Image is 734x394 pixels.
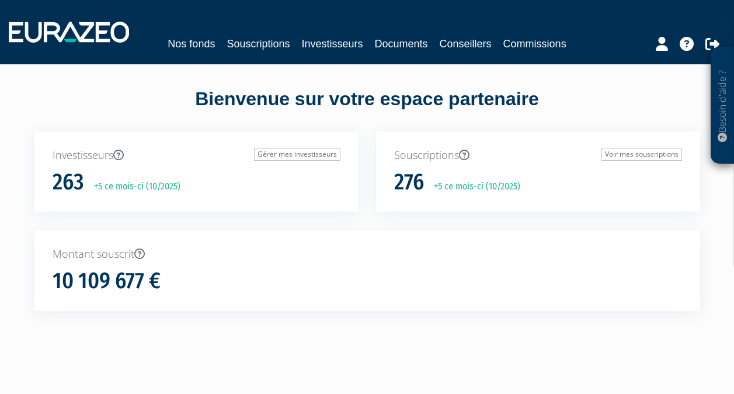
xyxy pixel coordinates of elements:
h1: 263 [53,170,84,195]
p: Besoin d'aide ? [716,53,729,158]
a: Commissions [503,36,566,52]
p: Investisseurs [53,148,340,163]
p: +5 ce mois-ci (10/2025) [86,180,180,193]
a: Conseillers [440,36,492,52]
a: Souscriptions [227,36,290,52]
a: Gérer mes investisseurs [254,148,340,161]
a: Documents [375,36,428,52]
h1: 276 [394,170,424,195]
a: Investisseurs [301,36,363,52]
p: +5 ce mois-ci (10/2025) [426,180,520,193]
p: Montant souscrit [53,247,682,262]
h1: 10 109 677 € [53,269,161,293]
a: Voir mes souscriptions [601,148,682,161]
a: Nos fonds [168,36,215,52]
p: Souscriptions [394,148,682,163]
img: 1732889491-logotype_eurazeo_blanc_rvb.png [9,22,129,43]
div: Bienvenue sur votre espace partenaire [26,86,709,132]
